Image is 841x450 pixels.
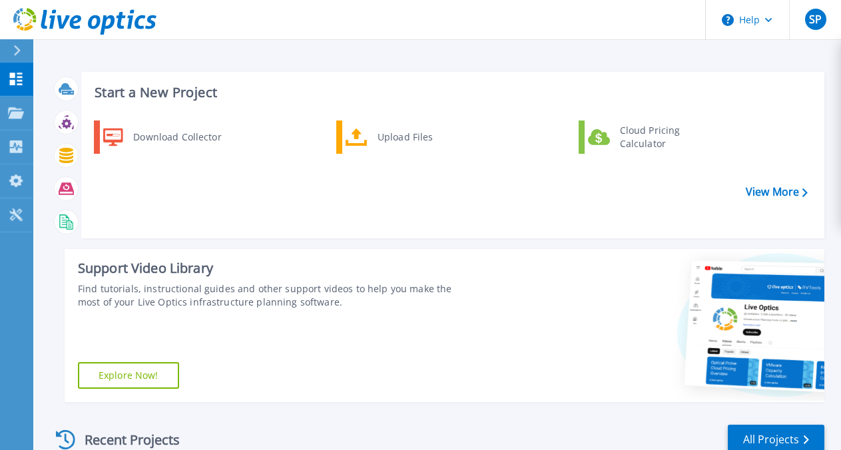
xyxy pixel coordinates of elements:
h3: Start a New Project [95,85,807,100]
a: Upload Files [336,120,473,154]
div: Support Video Library [78,260,473,277]
div: Cloud Pricing Calculator [613,124,712,150]
div: Download Collector [127,124,227,150]
div: Upload Files [371,124,469,150]
a: Explore Now! [78,362,179,389]
div: Find tutorials, instructional guides and other support videos to help you make the most of your L... [78,282,473,309]
a: View More [746,186,808,198]
a: Cloud Pricing Calculator [579,120,715,154]
span: SP [809,14,822,25]
a: Download Collector [94,120,230,154]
